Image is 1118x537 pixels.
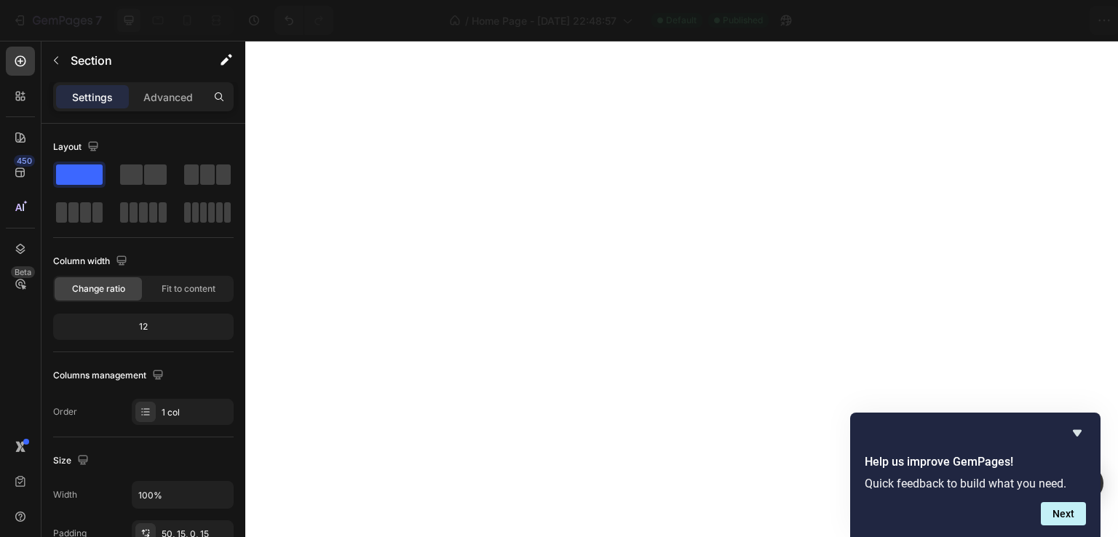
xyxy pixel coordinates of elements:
[14,155,35,167] div: 450
[132,482,233,508] input: Auto
[967,6,1015,35] button: Save
[1041,502,1086,525] button: Next question
[1069,424,1086,442] button: Hide survey
[723,14,763,27] span: Published
[95,12,102,29] p: 7
[162,282,215,295] span: Fit to content
[1034,13,1070,28] div: Publish
[980,15,1004,27] span: Save
[245,41,1118,537] iframe: Design area
[1021,6,1082,35] button: Publish
[53,451,92,471] div: Size
[865,477,1086,490] p: Quick feedback to build what you need.
[666,14,697,27] span: Default
[162,406,230,419] div: 1 col
[274,6,333,35] div: Undo/Redo
[6,6,108,35] button: 7
[56,317,231,337] div: 12
[53,405,77,418] div: Order
[143,89,193,105] p: Advanced
[72,282,125,295] span: Change ratio
[53,488,77,501] div: Width
[865,424,1086,525] div: Help us improve GemPages!
[472,13,617,28] span: Home Page - [DATE] 22:48:57
[53,366,167,386] div: Columns management
[72,89,113,105] p: Settings
[465,13,469,28] span: /
[53,252,130,271] div: Column width
[11,266,35,278] div: Beta
[865,453,1086,471] h2: Help us improve GemPages!
[53,138,102,157] div: Layout
[71,52,190,69] p: Section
